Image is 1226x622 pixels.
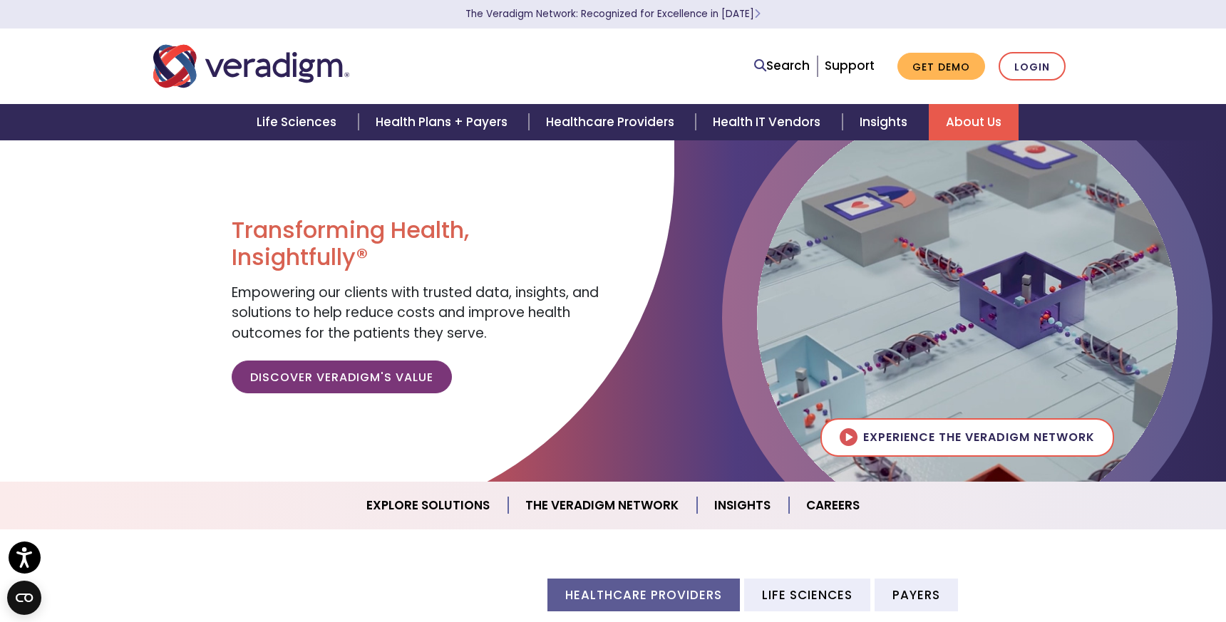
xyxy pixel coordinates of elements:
a: Careers [789,487,877,524]
a: Discover Veradigm's Value [232,361,452,393]
a: Support [825,57,875,74]
a: Insights [843,104,929,140]
li: Healthcare Providers [547,579,740,611]
a: Health Plans + Payers [359,104,529,140]
a: Login [999,52,1066,81]
h1: Transforming Health, Insightfully® [232,217,602,271]
a: Health IT Vendors [696,104,842,140]
img: Veradigm logo [153,43,349,90]
span: Learn More [754,7,761,21]
li: Life Sciences [744,579,870,611]
a: Healthcare Providers [529,104,696,140]
span: Empowering our clients with trusted data, insights, and solutions to help reduce costs and improv... [232,283,599,343]
a: The Veradigm Network [508,487,697,524]
a: Life Sciences [239,104,358,140]
a: About Us [929,104,1019,140]
a: Insights [697,487,789,524]
button: Open CMP widget [7,581,41,615]
a: Get Demo [897,53,985,81]
a: The Veradigm Network: Recognized for Excellence in [DATE]Learn More [465,7,761,21]
a: Search [754,56,810,76]
a: Explore Solutions [349,487,508,524]
iframe: Drift Chat Widget [952,534,1209,605]
li: Payers [875,579,958,611]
